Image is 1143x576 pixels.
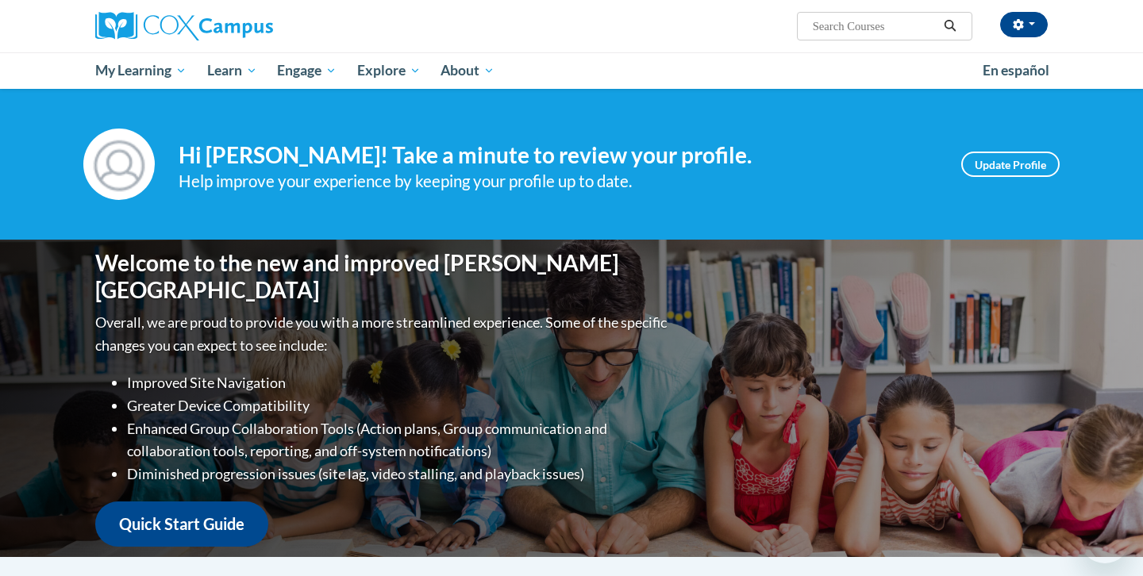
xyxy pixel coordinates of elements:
a: Explore [347,52,431,89]
a: Learn [197,52,267,89]
div: Main menu [71,52,1072,89]
li: Diminished progression issues (site lag, video stalling, and playback issues) [127,463,671,486]
span: About [441,61,495,80]
a: Cox Campus [95,12,397,40]
h4: Hi [PERSON_NAME]! Take a minute to review your profile. [179,142,937,169]
span: Learn [207,61,257,80]
span: Engage [277,61,337,80]
a: Quick Start Guide [95,501,268,547]
li: Improved Site Navigation [127,371,671,394]
a: About [431,52,506,89]
input: Search Courses [811,17,938,36]
span: Explore [357,61,421,80]
a: En español [972,54,1060,87]
img: Cox Campus [95,12,273,40]
a: Update Profile [961,152,1060,177]
a: Engage [267,52,347,89]
li: Enhanced Group Collaboration Tools (Action plans, Group communication and collaboration tools, re... [127,417,671,463]
span: En español [983,62,1049,79]
div: Help improve your experience by keeping your profile up to date. [179,168,937,194]
li: Greater Device Compatibility [127,394,671,417]
button: Search [938,17,962,36]
iframe: Button to launch messaging window [1079,513,1130,563]
a: My Learning [85,52,197,89]
button: Account Settings [1000,12,1048,37]
span: My Learning [95,61,187,80]
h1: Welcome to the new and improved [PERSON_NAME][GEOGRAPHIC_DATA] [95,250,671,303]
img: Profile Image [83,129,155,200]
p: Overall, we are proud to provide you with a more streamlined experience. Some of the specific cha... [95,311,671,357]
